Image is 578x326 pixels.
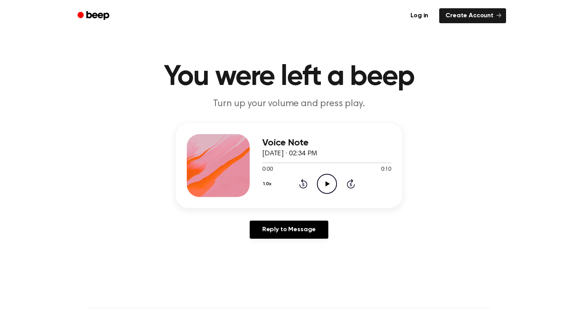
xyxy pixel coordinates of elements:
span: 0:00 [262,166,272,174]
a: Create Account [439,8,506,23]
button: 1.0x [262,177,274,191]
h3: Voice Note [262,138,391,148]
p: Turn up your volume and press play. [138,98,440,111]
a: Log in [404,8,434,23]
span: [DATE] · 02:34 PM [262,150,317,157]
span: 0:10 [381,166,391,174]
h1: You were left a beep [88,63,490,91]
a: Beep [72,8,116,24]
a: Reply to Message [250,221,328,239]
